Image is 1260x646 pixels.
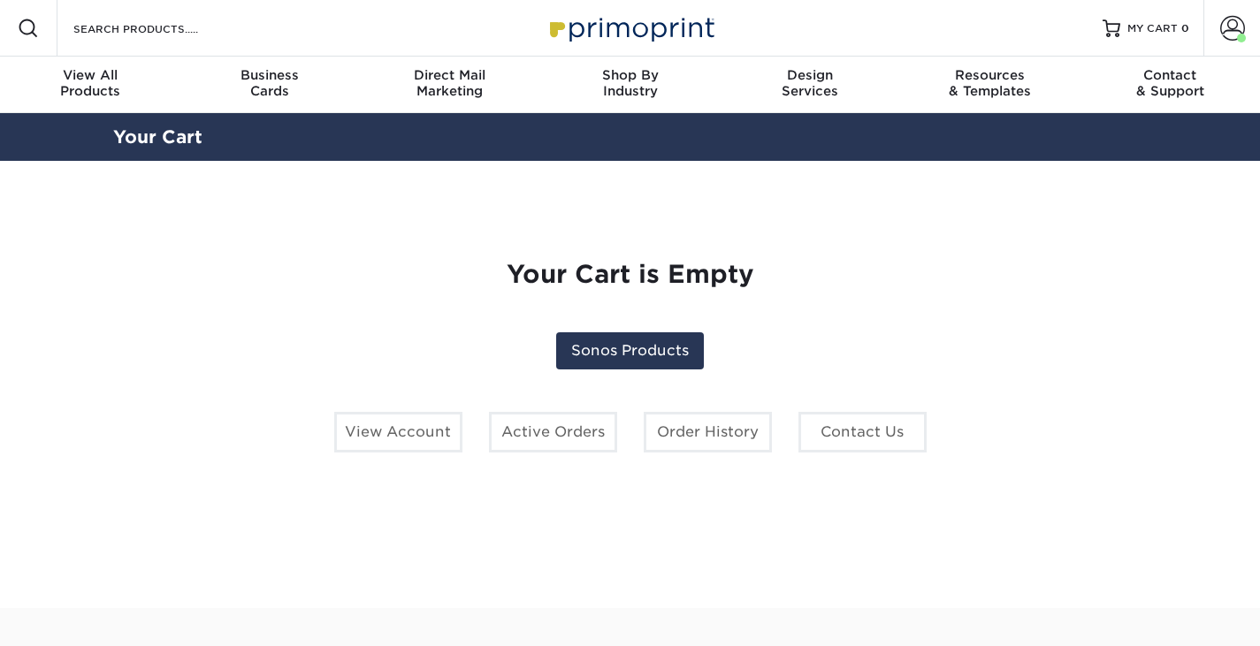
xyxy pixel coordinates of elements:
[720,57,900,113] a: DesignServices
[1080,67,1260,99] div: & Support
[540,57,721,113] a: Shop ByIndustry
[540,67,721,99] div: Industry
[1080,67,1260,83] span: Contact
[334,412,462,452] a: View Account
[113,126,202,148] a: Your Cart
[900,67,1081,99] div: & Templates
[489,412,617,452] a: Active Orders
[360,57,540,113] a: Direct MailMarketing
[72,18,244,39] input: SEARCH PRODUCTS.....
[1080,57,1260,113] a: Contact& Support
[180,67,361,99] div: Cards
[556,332,704,369] a: Sonos Products
[900,67,1081,83] span: Resources
[644,412,772,452] a: Order History
[540,67,721,83] span: Shop By
[180,67,361,83] span: Business
[1181,22,1189,34] span: 0
[798,412,927,452] a: Contact Us
[127,260,1134,290] h1: Your Cart is Empty
[720,67,900,99] div: Services
[1127,21,1178,36] span: MY CART
[360,67,540,83] span: Direct Mail
[542,9,719,47] img: Primoprint
[360,67,540,99] div: Marketing
[720,67,900,83] span: Design
[180,57,361,113] a: BusinessCards
[900,57,1081,113] a: Resources& Templates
